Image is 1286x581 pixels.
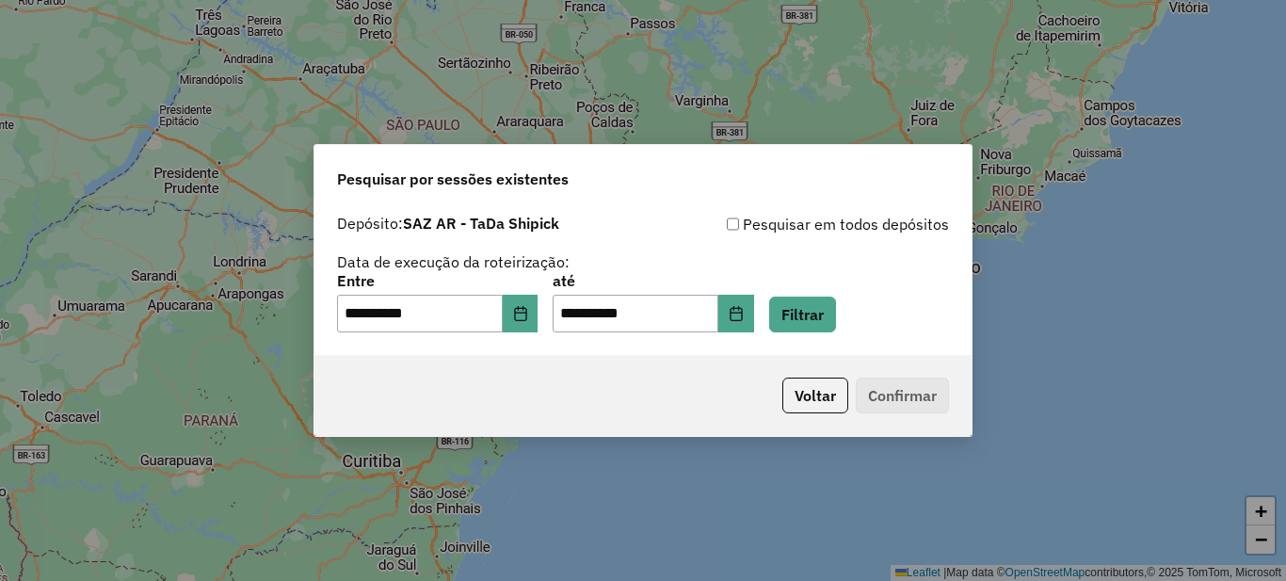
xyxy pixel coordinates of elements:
[769,297,836,332] button: Filtrar
[403,214,559,233] strong: SAZ AR - TaDa Shipick
[782,378,848,413] button: Voltar
[337,212,559,234] label: Depósito:
[337,269,538,292] label: Entre
[337,168,569,190] span: Pesquisar por sessões existentes
[643,213,949,235] div: Pesquisar em todos depósitos
[503,295,539,332] button: Choose Date
[553,269,753,292] label: até
[337,250,570,273] label: Data de execução da roteirização:
[718,295,754,332] button: Choose Date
